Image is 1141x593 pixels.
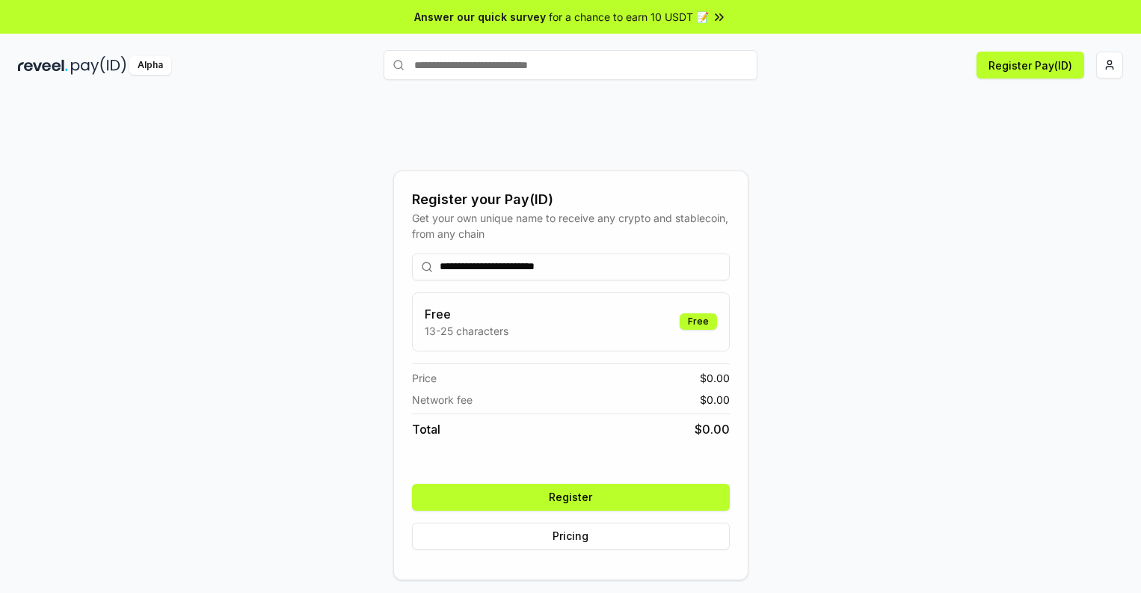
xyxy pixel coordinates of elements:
[412,523,730,550] button: Pricing
[695,420,730,438] span: $ 0.00
[977,52,1084,79] button: Register Pay(ID)
[412,189,730,210] div: Register your Pay(ID)
[425,305,508,323] h3: Free
[412,370,437,386] span: Price
[412,484,730,511] button: Register
[549,9,709,25] span: for a chance to earn 10 USDT 📝
[700,370,730,386] span: $ 0.00
[412,210,730,242] div: Get your own unique name to receive any crypto and stablecoin, from any chain
[18,56,68,75] img: reveel_dark
[425,323,508,339] p: 13-25 characters
[129,56,171,75] div: Alpha
[412,420,440,438] span: Total
[700,392,730,408] span: $ 0.00
[71,56,126,75] img: pay_id
[412,392,473,408] span: Network fee
[414,9,546,25] span: Answer our quick survey
[680,313,717,330] div: Free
